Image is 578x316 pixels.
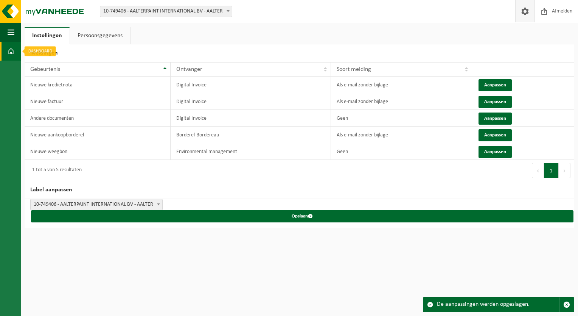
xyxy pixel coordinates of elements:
[331,143,472,160] td: Geen
[437,297,559,312] div: De aanpassingen werden opgeslagen.
[25,77,171,93] td: Nieuwe kredietnota
[331,77,472,93] td: Als e-mail zonder bijlage
[559,163,570,178] button: Next
[25,110,171,127] td: Andere documenten
[544,163,559,178] button: 1
[31,210,573,222] button: Opslaan
[479,113,512,125] button: Aanpassen
[30,66,60,72] span: Gebeurtenis
[28,164,82,177] div: 1 tot 5 van 5 resultaten
[171,127,331,143] td: Borderel-Bordereau
[176,66,202,72] span: Ontvanger
[331,110,472,127] td: Geen
[31,199,162,210] span: 10-749406 - AALTERPAINT INTERNATIONAL BV - AALTER
[171,93,331,110] td: Digital Invoice
[479,146,512,158] button: Aanpassen
[171,143,331,160] td: Environmental management
[479,96,512,108] button: Aanpassen
[479,79,512,91] button: Aanpassen
[171,110,331,127] td: Digital Invoice
[331,127,472,143] td: Als e-mail zonder bijlage
[70,27,130,44] a: Persoonsgegevens
[25,27,70,44] a: Instellingen
[171,77,331,93] td: Digital Invoice
[100,6,232,17] span: 10-749406 - AALTERPAINT INTERNATIONAL BV - AALTER
[532,163,544,178] button: Previous
[30,199,163,210] span: 10-749406 - AALTERPAINT INTERNATIONAL BV - AALTER
[25,127,171,143] td: Nieuwe aankoopborderel
[25,143,171,160] td: Nieuwe weegbon
[479,129,512,141] button: Aanpassen
[337,66,371,72] span: Soort melding
[331,93,472,110] td: Als e-mail zonder bijlage
[25,181,574,199] h2: Label aanpassen
[25,93,171,110] td: Nieuwe factuur
[25,44,574,62] h2: Meldingen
